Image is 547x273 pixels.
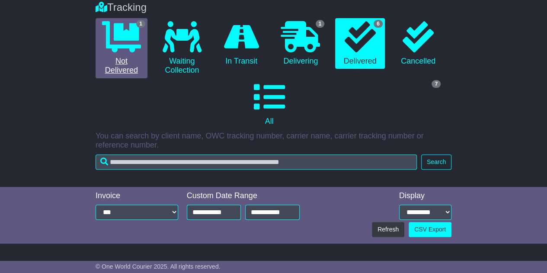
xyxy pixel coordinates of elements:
[187,191,300,201] div: Custom Date Range
[393,18,443,69] a: Cancelled
[96,132,451,150] p: You can search by client name, OWC tracking number, carrier name, carrier tracking number or refe...
[96,18,147,78] a: 1 Not Delivered
[96,191,178,201] div: Invoice
[409,222,451,237] a: CSV Export
[421,154,451,170] button: Search
[335,18,384,69] a: 6 Delivered
[96,263,221,270] span: © One World Courier 2025. All rights reserved.
[156,18,208,78] a: Waiting Collection
[91,1,456,14] div: Tracking
[399,191,451,201] div: Display
[372,222,404,237] button: Refresh
[136,20,145,28] span: 1
[96,78,443,129] a: 7 All
[316,20,325,28] span: 1
[374,20,383,28] span: 6
[275,18,326,69] a: 1 Delivering
[217,18,266,69] a: In Transit
[432,80,441,88] span: 7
